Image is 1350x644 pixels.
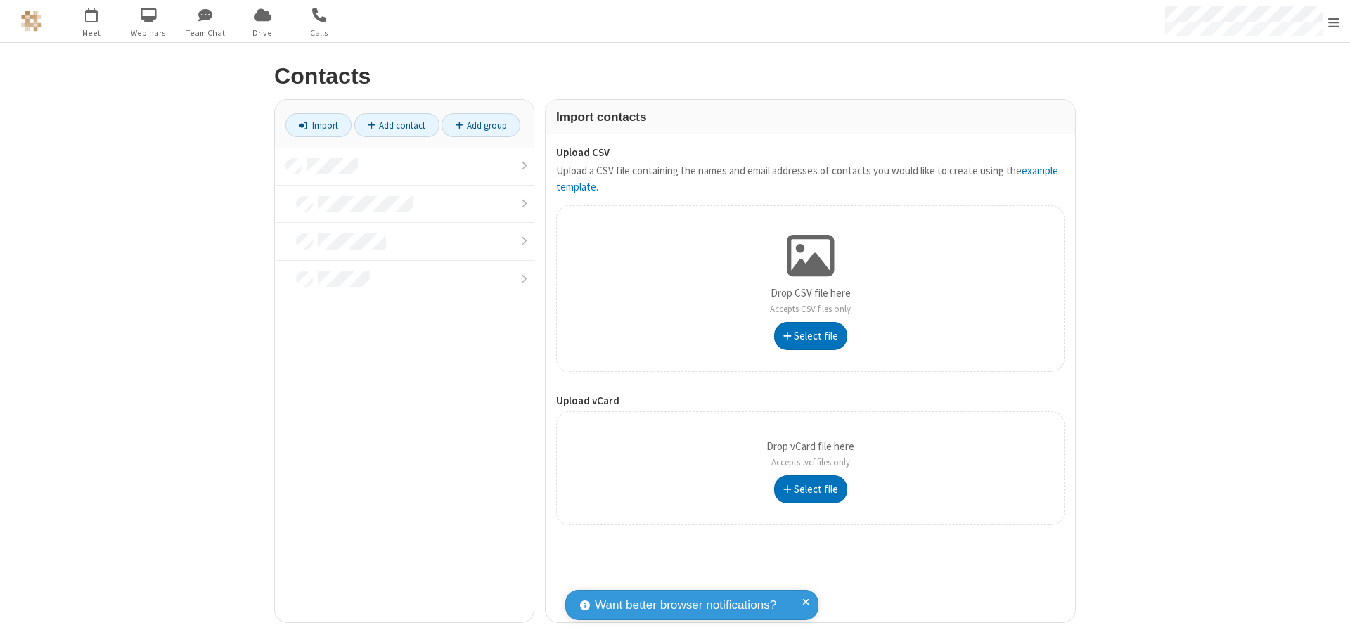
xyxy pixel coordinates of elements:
[1315,607,1339,634] iframe: Chat
[556,145,1065,161] label: Upload CSV
[556,393,1065,409] label: Upload vCard
[122,27,175,39] span: Webinars
[556,110,1065,124] h3: Import contacts
[179,27,232,39] span: Team Chat
[770,303,851,315] span: Accepts CSV files only
[771,456,850,468] span: Accepts .vcf files only
[770,285,851,317] p: Drop CSV file here
[21,11,42,32] img: QA Selenium DO NOT DELETE OR CHANGE
[354,113,439,137] a: Add contact
[556,163,1065,195] p: Upload a CSV file containing the names and email addresses of contacts you would like to create u...
[236,27,289,39] span: Drive
[774,322,847,350] button: Select file
[285,113,352,137] a: Import
[766,439,854,470] p: Drop vCard file here
[293,27,346,39] span: Calls
[595,596,776,614] span: Want better browser notifications?
[556,164,1058,193] a: example template
[442,113,520,137] a: Add group
[65,27,118,39] span: Meet
[274,64,1076,89] h2: Contacts
[774,475,847,503] button: Select file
